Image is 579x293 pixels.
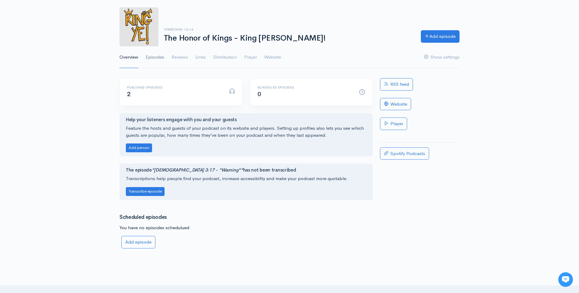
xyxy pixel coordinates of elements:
a: Reviews [172,46,188,68]
a: Website [380,98,411,110]
a: Episodes [146,46,164,68]
iframe: gist-messenger-bubble-iframe [558,272,573,287]
h1: The Honor of Kings - King [PERSON_NAME]! [164,34,414,43]
h2: Just let us know if you need anything and we'll be happy to help! 🙂 [18,20,114,32]
h6: Published episodes [127,86,222,89]
a: Add episode [121,236,155,248]
a: Player [380,118,407,130]
h3: Scheduled episodes [119,215,373,220]
p: Feature the hosts and guests of your podcast on its website and players. Setting up profiles also... [126,125,366,139]
a: Add person [126,144,152,150]
a: Player [244,46,257,68]
a: Spotify Podcasts [380,147,429,160]
span: 2 [127,90,131,98]
a: RSS feed [380,78,413,91]
p: Transcriptions help people find your podcast, increase accessibility and make your podcast more q... [126,175,366,182]
button: Transcribe episode [126,187,165,196]
h6: Scheduled episodes [258,86,352,89]
i: "[DEMOGRAPHIC_DATA] 3:17 - "Warning"" [152,167,243,173]
h1: ZenCast [18,8,114,16]
h6: YirmeYAHu 16:16 [164,28,414,31]
h4: Typically replies in a few hours . [24,38,79,44]
button: Add person [126,143,152,152]
a: Add episode [421,30,460,43]
h4: The episode has not been transcribed [126,168,366,173]
a: Transcribe episode [126,188,165,194]
span: 0 [258,90,261,98]
button: />GIF [93,203,106,220]
p: You have no episodes schedulued [119,224,373,231]
a: Show settings [424,46,460,68]
a: Links [195,46,206,68]
g: /> [95,208,103,214]
a: Overview [119,46,138,68]
a: Distribution [213,46,237,68]
a: Website [264,46,281,68]
h4: Help your listeners engage with you and your guests [126,117,366,122]
tspan: GIF [97,210,102,213]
